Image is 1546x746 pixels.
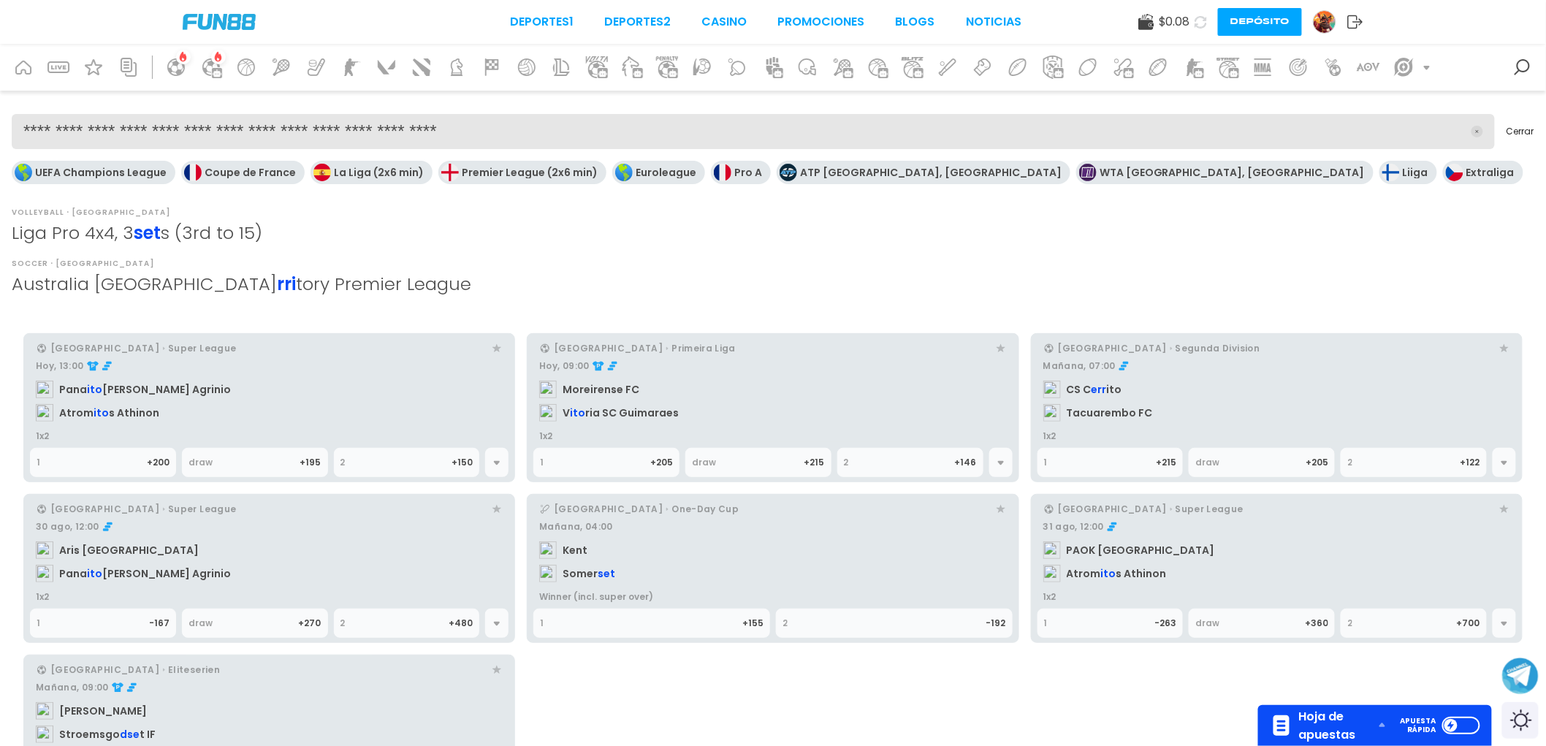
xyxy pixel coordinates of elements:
[701,13,747,31] a: CASINO
[1313,10,1347,34] a: Avatar
[896,13,935,31] a: BLOGS
[1218,8,1302,36] button: Depósito
[1502,702,1539,739] div: Switch theme
[1159,13,1190,31] span: $ 0.08
[183,14,256,30] img: Company Logo
[604,13,671,31] a: Deportes2
[510,13,574,31] a: Deportes1
[1314,11,1336,33] img: Avatar
[1502,657,1539,695] button: Join telegram channel
[966,13,1021,31] a: NOTICIAS
[778,13,865,31] a: Promociones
